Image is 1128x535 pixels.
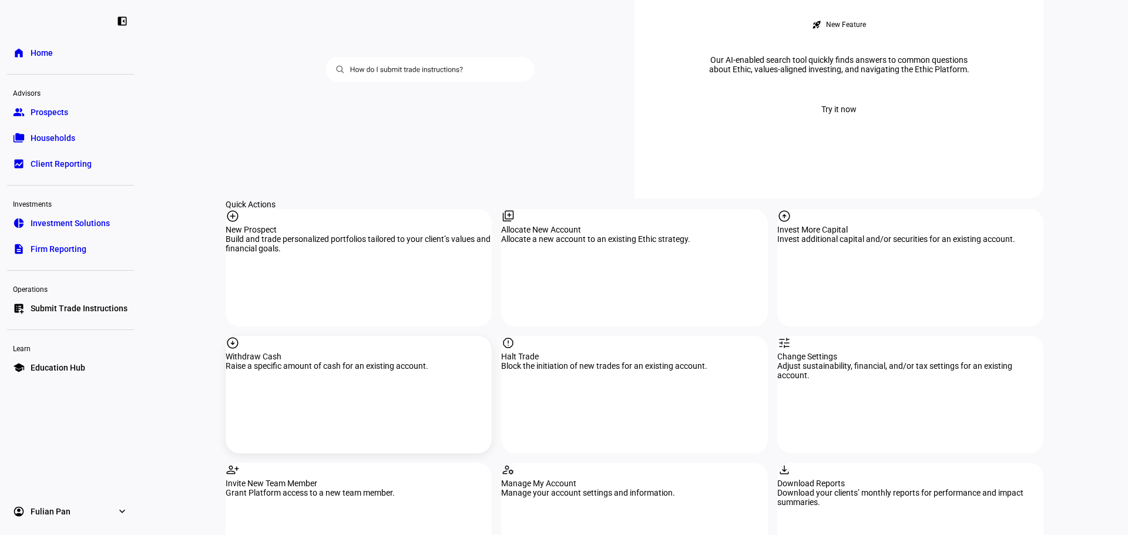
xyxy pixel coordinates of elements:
eth-mat-symbol: left_panel_close [116,15,128,27]
span: Households [31,132,75,144]
div: Quick Actions [226,200,1043,209]
mat-icon: library_add [501,209,515,223]
div: New Prospect [226,225,492,234]
span: Try it now [821,97,857,121]
eth-mat-symbol: bid_landscape [13,158,25,170]
span: Education Hub [31,362,85,374]
eth-mat-symbol: group [13,106,25,118]
a: pie_chartInvestment Solutions [7,211,134,235]
a: descriptionFirm Reporting [7,237,134,261]
eth-mat-symbol: folder_copy [13,132,25,144]
mat-icon: report [501,336,515,350]
div: Download your clients’ monthly reports for performance and impact summaries. [777,488,1043,507]
eth-mat-symbol: school [13,362,25,374]
a: bid_landscapeClient Reporting [7,152,134,176]
div: Allocate a new account to an existing Ethic strategy. [501,234,767,244]
a: groupProspects [7,100,134,124]
mat-icon: person_add [226,463,240,477]
div: Allocate New Account [501,225,767,234]
eth-mat-symbol: expand_more [116,506,128,517]
div: Change Settings [777,352,1043,361]
button: Try it now [807,97,871,121]
span: Client Reporting [31,158,92,170]
mat-icon: manage_accounts [501,463,515,477]
div: Invest More Capital [777,225,1043,234]
a: folder_copyHouseholds [7,126,134,150]
div: Manage your account settings and information. [501,488,767,497]
div: Build and trade personalized portfolios tailored to your client’s values and financial goals. [226,234,492,253]
eth-mat-symbol: list_alt_add [13,302,25,314]
mat-icon: add_circle [226,209,240,223]
div: Download Reports [777,479,1043,488]
mat-icon: arrow_circle_up [777,209,791,223]
span: Fulian Pan [31,506,70,517]
div: Raise a specific amount of cash for an existing account. [226,361,492,371]
span: Investment Solutions [31,217,110,229]
mat-icon: arrow_circle_down [226,336,240,350]
span: Submit Trade Instructions [31,302,127,314]
div: Advisors [7,84,134,100]
eth-mat-symbol: description [13,243,25,255]
div: Adjust sustainability, financial, and/or tax settings for an existing account. [777,361,1043,380]
div: Grant Platform access to a new team member. [226,488,492,497]
div: Learn [7,339,134,356]
eth-mat-symbol: pie_chart [13,217,25,229]
div: New Feature [826,20,866,29]
div: Withdraw Cash [226,352,492,361]
mat-icon: download [777,463,791,477]
a: homeHome [7,41,134,65]
div: Investments [7,195,134,211]
div: Halt Trade [501,352,767,361]
div: Operations [7,280,134,297]
eth-mat-symbol: home [13,47,25,59]
div: Block the initiation of new trades for an existing account. [501,361,767,371]
span: Firm Reporting [31,243,86,255]
div: Our AI-enabled search tool quickly finds answers to common questions about Ethic, values-aligned ... [692,55,986,74]
mat-icon: tune [777,336,791,350]
eth-mat-symbol: account_circle [13,506,25,517]
div: Manage My Account [501,479,767,488]
div: Invite New Team Member [226,479,492,488]
span: Home [31,47,53,59]
div: Invest additional capital and/or securities for an existing account. [777,234,1043,244]
span: Prospects [31,106,68,118]
mat-icon: rocket_launch [812,20,821,29]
